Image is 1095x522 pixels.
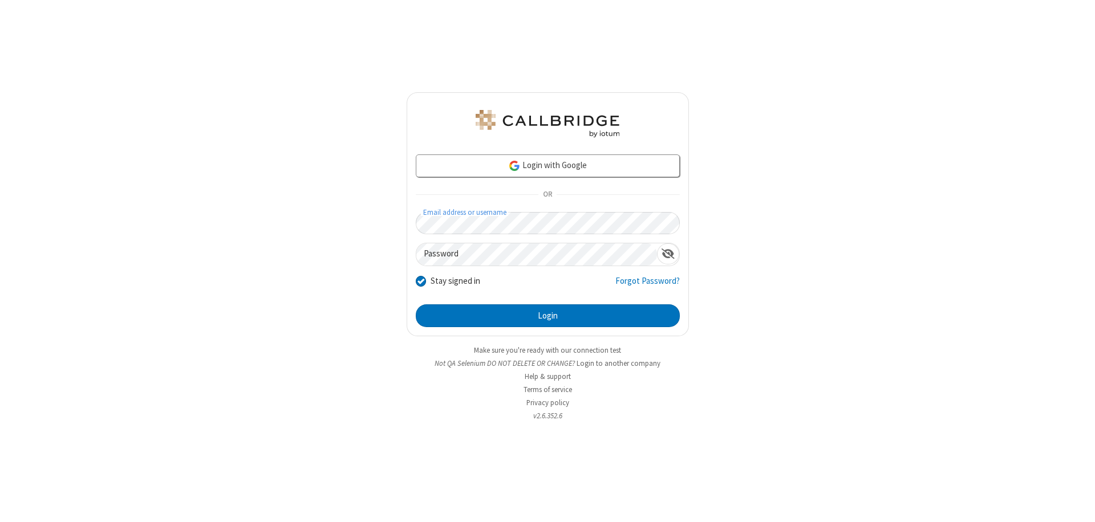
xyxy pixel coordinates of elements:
a: Help & support [525,372,571,381]
input: Email address or username [416,212,680,234]
a: Privacy policy [526,398,569,407]
div: Show password [657,243,679,264]
button: Login [416,304,680,327]
label: Stay signed in [431,275,480,288]
button: Login to another company [577,358,660,369]
span: OR [538,187,557,203]
img: QA Selenium DO NOT DELETE OR CHANGE [473,110,622,137]
a: Make sure you're ready with our connection test [474,345,621,355]
a: Terms of service [524,385,572,394]
a: Login with Google [416,154,680,177]
a: Forgot Password? [615,275,680,296]
input: Password [416,243,657,266]
img: google-icon.png [508,160,521,172]
li: Not QA Selenium DO NOT DELETE OR CHANGE? [407,358,689,369]
li: v2.6.352.6 [407,410,689,421]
